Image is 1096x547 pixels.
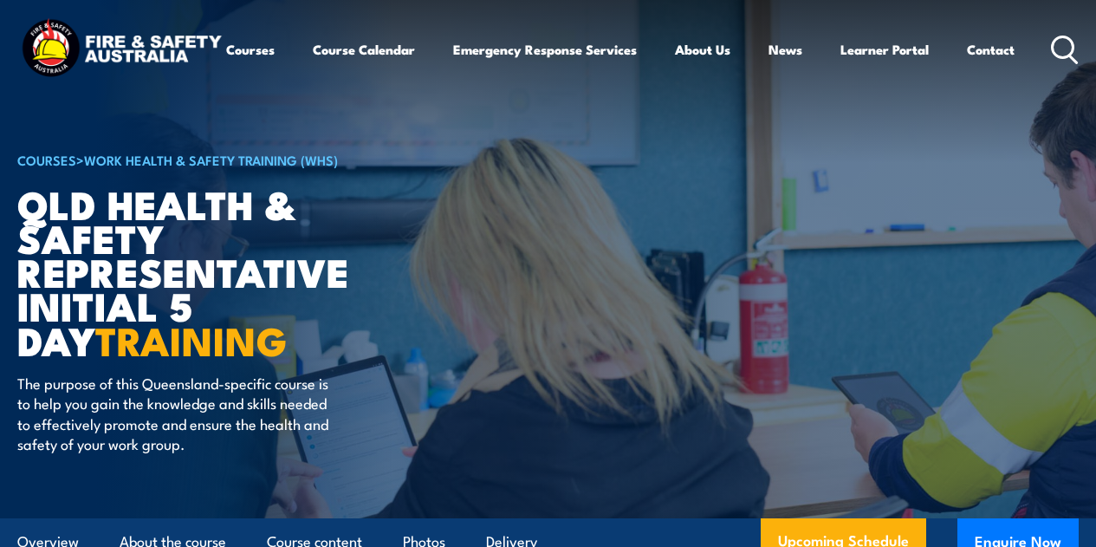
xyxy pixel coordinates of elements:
a: Work Health & Safety Training (WHS) [84,150,338,169]
a: Course Calendar [313,29,415,70]
h6: > [17,149,445,170]
a: COURSES [17,150,76,169]
p: The purpose of this Queensland-specific course is to help you gain the knowledge and skills neede... [17,373,334,454]
strong: TRAINING [95,309,288,369]
a: Learner Portal [840,29,929,70]
a: Contact [967,29,1015,70]
a: Courses [226,29,275,70]
a: About Us [675,29,730,70]
h1: QLD Health & Safety Representative Initial 5 Day [17,186,445,356]
a: News [768,29,802,70]
a: Emergency Response Services [453,29,637,70]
